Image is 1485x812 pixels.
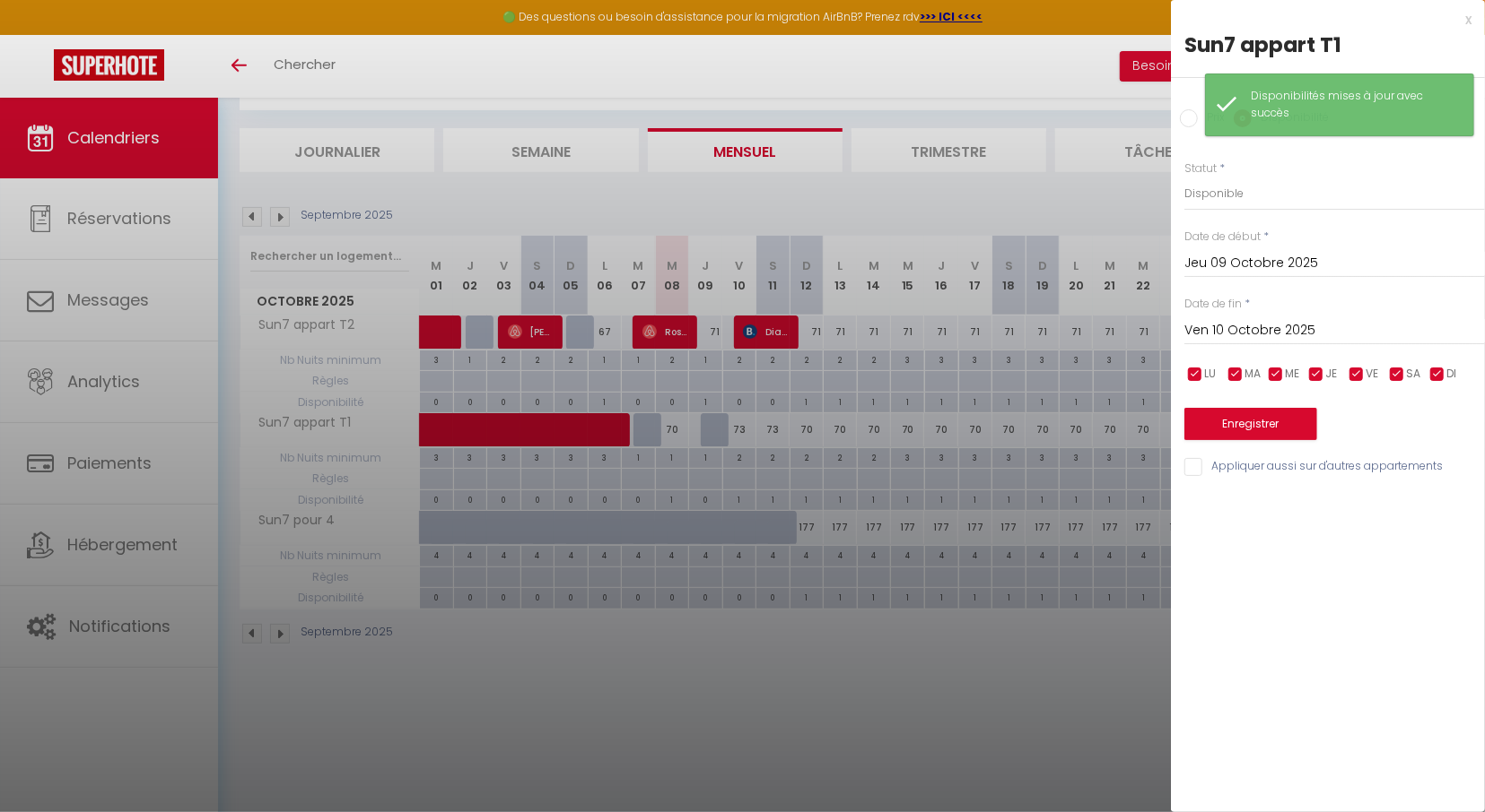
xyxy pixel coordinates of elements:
span: VE [1366,366,1378,383]
span: DI [1446,366,1456,383]
button: Enregistrer [1184,408,1317,440]
span: ME [1285,366,1299,383]
label: Date de début [1184,229,1261,246]
span: JE [1325,366,1337,383]
label: Prix [1198,109,1225,129]
label: Date de fin [1184,296,1242,313]
div: Sun7 appart T1 [1184,30,1472,59]
span: MA [1245,366,1261,383]
span: SA [1406,366,1420,383]
span: LU [1204,366,1216,383]
label: Statut [1184,160,1217,177]
div: Disponibilités mises à jour avec succès [1251,88,1455,122]
div: x [1171,9,1472,30]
